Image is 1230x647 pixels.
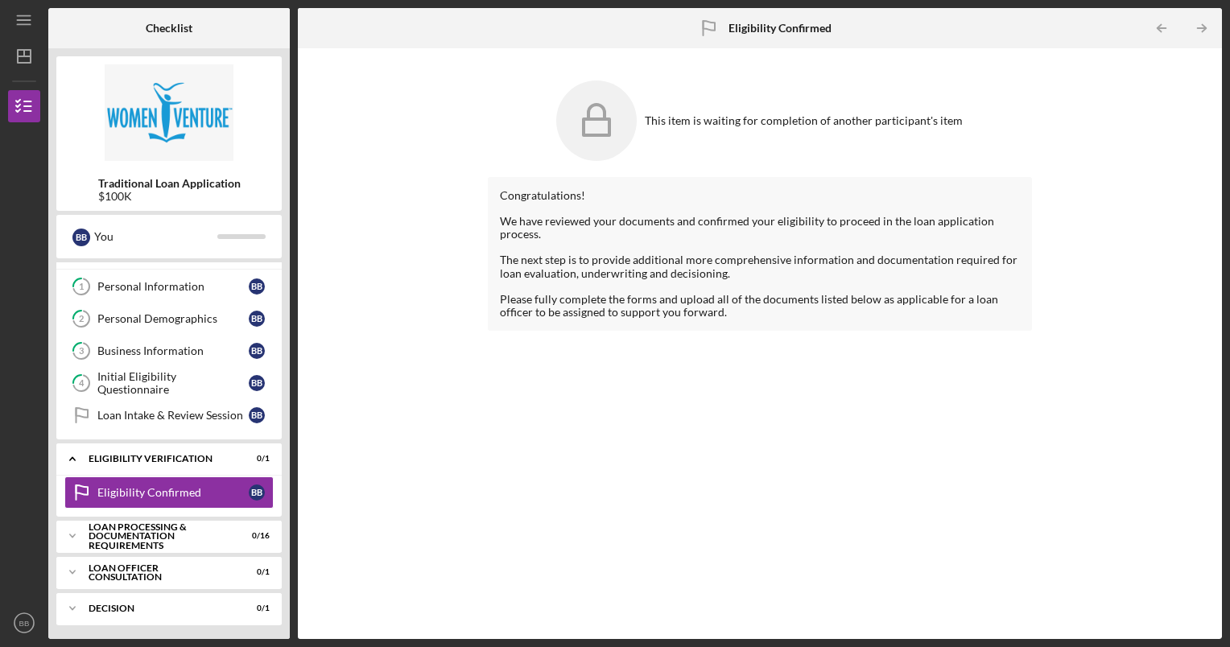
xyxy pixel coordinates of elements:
div: 0 / 1 [241,604,270,613]
div: B B [249,311,265,327]
a: 4Initial Eligibility QuestionnaireBB [64,367,274,399]
div: The next step is to provide additional more comprehensive information and documentation required ... [500,253,1021,279]
div: B B [249,484,265,501]
div: Loan Processing & Documentation Requirements [89,522,229,550]
div: Decision [89,604,229,613]
b: Checklist [146,22,192,35]
text: BB [19,619,30,628]
div: Personal Demographics [97,312,249,325]
div: This item is waiting for completion of another participant's item [645,114,963,127]
a: 1Personal InformationBB [64,270,274,303]
div: Loan Intake & Review Session [97,409,249,422]
div: B B [72,229,90,246]
a: 3Business InformationBB [64,335,274,367]
div: B B [249,278,265,295]
div: Eligibility Confirmed [97,486,249,499]
tspan: 1 [79,282,84,292]
div: 0 / 1 [241,454,270,464]
tspan: 4 [79,378,85,389]
b: Traditional Loan Application [98,177,241,190]
div: We have reviewed your documents and confirmed your eligibility to proceed in the loan application... [500,215,1021,241]
tspan: 3 [79,346,84,356]
b: Eligibility Confirmed [729,22,832,35]
div: You [94,223,217,250]
div: B B [249,375,265,391]
div: Congratulations! [500,189,1021,202]
div: 0 / 16 [241,531,270,541]
a: Eligibility ConfirmedBB [64,476,274,509]
a: Loan Intake & Review SessionBB [64,399,274,431]
img: Product logo [56,64,282,161]
button: BB [8,607,40,639]
div: B B [249,343,265,359]
div: $100K [98,190,241,203]
div: Loan Officer Consultation [89,563,229,582]
div: B B [249,407,265,423]
div: Initial Eligibility Questionnaire [97,370,249,396]
div: Business Information [97,344,249,357]
div: Personal Information [97,280,249,293]
tspan: 2 [79,314,84,324]
a: 2Personal DemographicsBB [64,303,274,335]
div: Please fully complete the forms and upload all of the documents listed below as applicable for a ... [500,293,1021,319]
div: 0 / 1 [241,567,270,577]
div: Eligibility Verification [89,454,229,464]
